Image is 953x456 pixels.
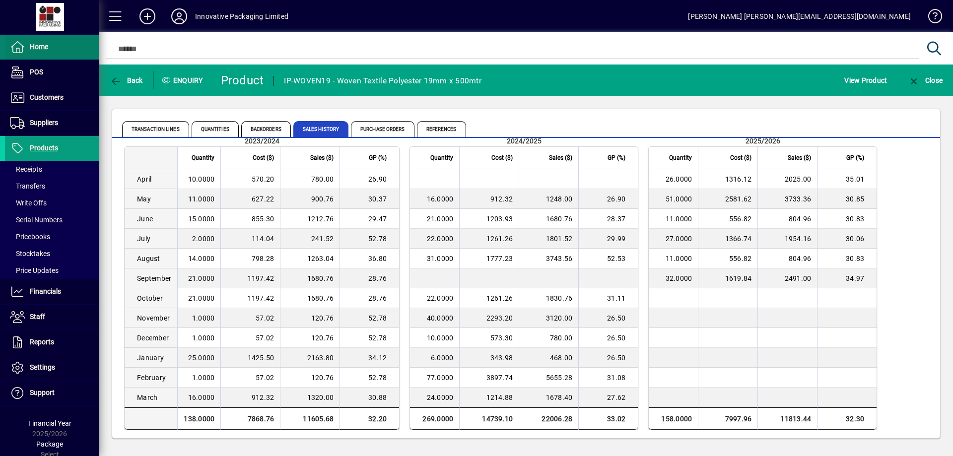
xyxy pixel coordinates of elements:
[410,407,459,430] td: 269.0000
[486,215,513,223] span: 1203.93
[649,407,698,430] td: 158.0000
[785,274,812,282] span: 2491.00
[5,245,99,262] a: Stocktakes
[490,334,513,342] span: 573.30
[427,374,454,382] span: 77.0000
[789,255,812,262] span: 804.96
[729,215,752,223] span: 556.82
[125,229,177,249] td: July
[550,354,573,362] span: 468.00
[507,137,542,145] span: 2024/2025
[188,215,215,223] span: 15.0000
[221,72,264,88] div: Product
[311,334,334,342] span: 120.76
[36,440,63,448] span: Package
[725,235,752,243] span: 1366.74
[688,8,911,24] div: [PERSON_NAME] [PERSON_NAME][EMAIL_ADDRESS][DOMAIN_NAME]
[154,72,213,88] div: Enquiry
[698,407,757,430] td: 7997.96
[10,182,45,190] span: Transfers
[30,338,54,346] span: Reports
[293,121,348,137] span: Sales History
[311,235,334,243] span: 241.52
[195,8,288,24] div: Innovative Packaging Limited
[132,7,163,25] button: Add
[431,354,454,362] span: 6.0000
[427,235,454,243] span: 22.0000
[30,119,58,127] span: Suppliers
[846,255,864,262] span: 30.83
[368,393,387,401] span: 30.88
[427,314,454,322] span: 40.0000
[607,294,625,302] span: 31.11
[427,195,454,203] span: 16.0000
[248,294,274,302] span: 1197.42
[549,152,572,163] span: Sales ($)
[284,73,481,89] div: IP-WOVEN19 - Woven Textile Polyester 19mm x 500mtr
[607,334,625,342] span: 26.50
[30,313,45,321] span: Staff
[546,255,573,262] span: 3743.56
[5,178,99,195] a: Transfers
[125,348,177,368] td: January
[546,393,573,401] span: 1678.40
[905,71,945,89] button: Close
[368,374,387,382] span: 52.78
[546,215,573,223] span: 1680.76
[666,215,692,223] span: 11.0000
[307,274,334,282] span: 1680.76
[486,294,513,302] span: 1261.26
[490,195,513,203] span: 912.32
[10,199,47,207] span: Write Offs
[368,175,387,183] span: 26.90
[10,266,59,274] span: Price Updates
[368,314,387,322] span: 52.78
[252,255,274,262] span: 798.28
[125,308,177,328] td: November
[730,152,751,163] span: Cost ($)
[241,121,291,137] span: Backorders
[99,71,154,89] app-page-header-button: Back
[30,93,64,101] span: Customers
[280,407,340,430] td: 11605.68
[311,314,334,322] span: 120.76
[5,355,99,380] a: Settings
[177,407,220,430] td: 138.0000
[846,274,864,282] span: 34.97
[666,235,692,243] span: 27.0000
[550,334,573,342] span: 780.00
[427,334,454,342] span: 10.0000
[125,368,177,388] td: February
[10,216,63,224] span: Serial Numbers
[785,195,812,203] span: 3733.36
[846,195,864,203] span: 30.85
[486,393,513,401] span: 1214.88
[368,294,387,302] span: 28.76
[844,72,887,88] span: View Product
[110,76,143,84] span: Back
[125,268,177,288] td: September
[459,407,519,430] td: 14739.10
[252,235,274,243] span: 114.04
[666,175,692,183] span: 26.0000
[607,374,625,382] span: 31.08
[252,393,274,401] span: 912.32
[842,71,889,89] button: View Product
[427,215,454,223] span: 21.0000
[5,35,99,60] a: Home
[5,85,99,110] a: Customers
[607,195,625,203] span: 26.90
[30,43,48,51] span: Home
[491,152,513,163] span: Cost ($)
[607,354,625,362] span: 26.50
[125,189,177,209] td: May
[30,144,58,152] span: Products
[368,274,387,282] span: 28.76
[252,215,274,223] span: 855.30
[188,294,215,302] span: 21.0000
[256,314,274,322] span: 57.02
[846,235,864,243] span: 30.06
[5,262,99,279] a: Price Updates
[125,328,177,348] td: December
[122,121,189,137] span: Transaction Lines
